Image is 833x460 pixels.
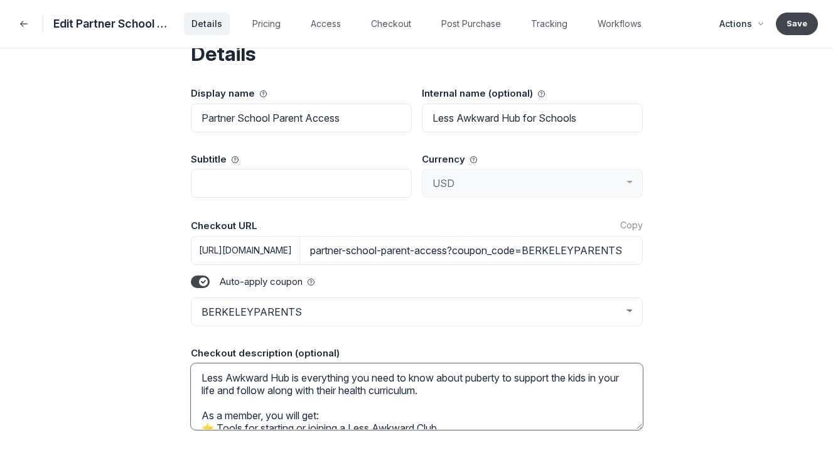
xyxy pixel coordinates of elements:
[191,41,643,67] h2: Details
[363,13,419,35] button: Checkout
[220,275,314,289] span: Auto-apply coupon
[191,87,267,101] span: Display name
[245,13,288,35] button: Pricing
[422,152,477,167] span: Currency
[524,13,575,35] button: Tracking
[776,13,818,35] button: Save
[719,18,752,30] span: Actions
[15,15,33,33] button: Back
[303,13,348,35] button: Access
[53,15,171,33] span: Edit Partner School Parent Access
[590,13,649,35] button: Workflows
[191,237,299,264] p: [URL][DOMAIN_NAME]
[191,152,239,167] span: Subtitle
[620,219,643,232] button: Copy
[434,13,508,35] button: Post Purchase
[422,87,545,101] span: Internal name (optional)
[712,13,771,35] button: Actions
[191,219,257,233] span: Checkout URL
[191,346,340,361] span: Checkout description (optional)
[184,13,230,35] button: Details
